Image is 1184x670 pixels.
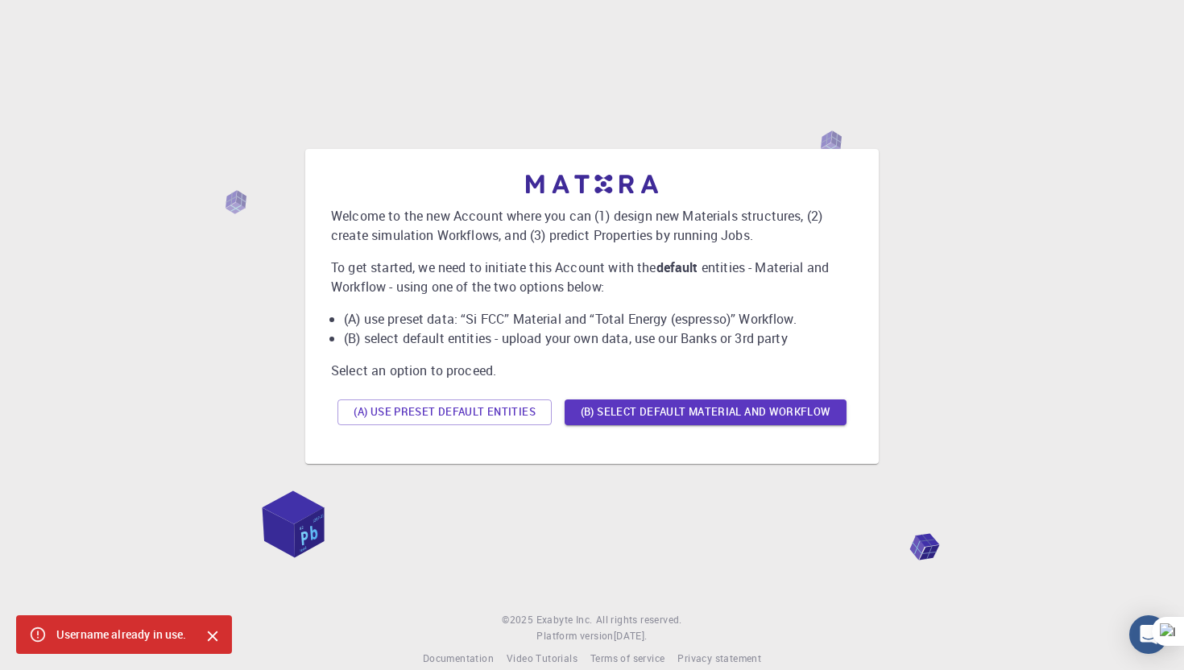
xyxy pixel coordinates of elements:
p: Welcome to the new Account where you can (1) design new Materials structures, (2) create simulati... [331,206,853,245]
span: All rights reserved. [596,612,682,628]
span: [DATE] . [614,629,648,642]
p: Select an option to proceed. [331,361,853,380]
a: Terms of service [590,651,664,667]
a: Documentation [423,651,494,667]
a: Privacy statement [677,651,761,667]
span: Video Tutorials [507,651,578,664]
button: (A) Use preset default entities [337,399,552,425]
li: (B) select default entities - upload your own data, use our Banks or 3rd party [344,329,853,348]
span: © 2025 [502,612,536,628]
span: Terms of service [590,651,664,664]
span: Platform version [536,628,613,644]
button: (B) Select default material and workflow [565,399,847,425]
div: Username already in use. [56,620,187,649]
p: To get started, we need to initiate this Account with the entities - Material and Workflow - usin... [331,258,853,296]
b: default [656,258,698,276]
span: Documentation [423,651,494,664]
span: Exabyte Inc. [536,613,593,626]
a: [DATE]. [614,628,648,644]
div: Open Intercom Messenger [1129,615,1168,654]
span: Privacy statement [677,651,761,664]
button: Close [200,623,226,649]
a: Video Tutorials [507,651,578,667]
a: Exabyte Inc. [536,612,593,628]
img: logo [526,175,658,193]
li: (A) use preset data: “Si FCC” Material and “Total Energy (espresso)” Workflow. [344,309,853,329]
